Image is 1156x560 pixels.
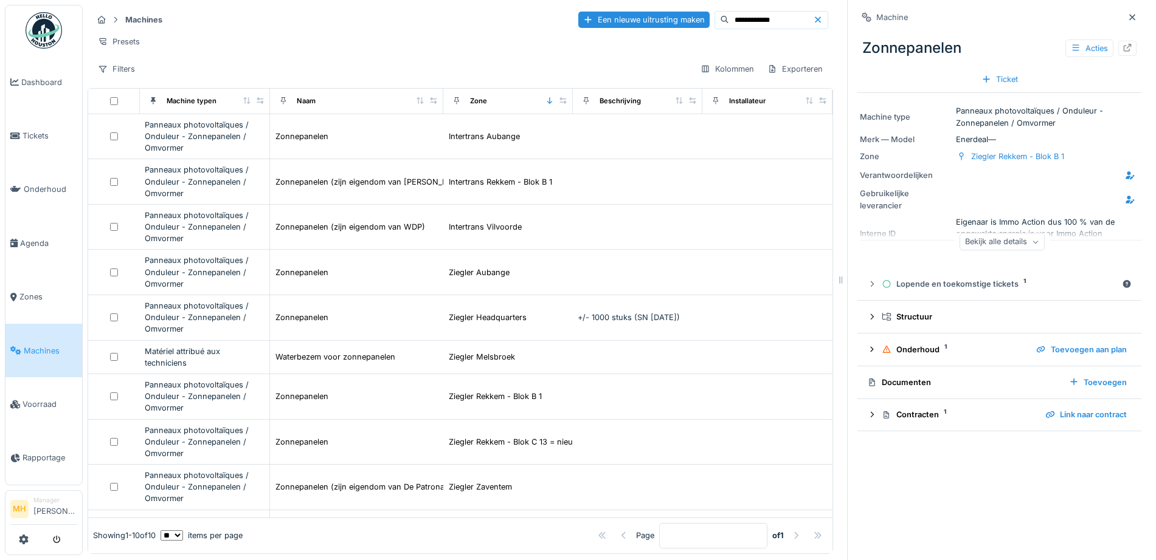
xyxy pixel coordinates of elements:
[857,32,1141,64] div: Zonnepanelen
[882,344,1026,355] div: Onderhoud
[449,436,667,448] div: Ziegler Rekkem - Blok C 13 = nieuwbouw [PERSON_NAME]
[860,151,951,162] div: Zone
[449,351,515,363] div: Ziegler Melsbroek
[275,436,328,448] div: Zonnepanelen
[92,33,145,50] div: Presets
[862,404,1137,426] summary: Contracten1Link naar contract
[5,163,82,216] a: Onderhoud
[19,291,77,302] span: Zones
[275,267,328,278] div: Zonnepanelen
[470,96,487,106] div: Zone
[24,183,77,195] span: Onderhoud
[1031,341,1132,358] div: Toevoegen aan plan
[145,210,264,245] div: Panneaux photovoltaïques / Onduleur - Zonnepanelen / Omvormer
[762,60,828,78] div: Exporteren
[876,12,908,23] div: Machine
[449,481,512,493] div: Ziegler Zaventem
[449,131,520,142] div: Intertrans Aubange
[21,77,77,88] span: Dashboard
[275,312,328,323] div: Zonnepanelen
[862,371,1137,394] summary: DocumentenToevoegen
[5,324,82,377] a: Machines
[449,176,552,188] div: Intertrans Rekkem - Blok B 1
[860,216,1139,251] div: Eigenaar is Immo Action dus 100 % van de opgewekte energie is voor Immo Action ([PERSON_NAME] [DA...
[5,270,82,324] a: Zones
[275,131,328,142] div: Zonnepanelen
[275,221,425,233] div: Zonnepanelen (zijn eigendom van WDP)
[26,12,62,49] img: Badge_color-CXgf-gQk.svg
[275,481,454,493] div: Zonnepanelen (zijn eigendom van De Patronale)
[93,530,156,541] div: Showing 1 - 10 of 10
[145,346,264,369] div: Matériel attribué aux techniciens
[977,71,1023,87] div: Ticket
[882,409,1036,420] div: Contracten
[145,119,264,154] div: Panneaux photovoltaïques / Onduleur - Zonnepanelen / Omvormer
[92,60,140,78] div: Filters
[297,96,316,106] div: Naam
[5,55,82,109] a: Dashboard
[145,425,264,460] div: Panneaux photovoltaïques / Onduleur - Zonnepanelen / Omvormer
[600,96,641,106] div: Beschrijving
[24,345,77,357] span: Machines
[5,216,82,270] a: Agenda
[971,151,1064,162] div: Ziegler Rekkem - Blok B 1
[1064,374,1132,391] div: Toevoegen
[1065,39,1113,57] div: Acties
[275,176,472,188] div: Zonnepanelen (zijn eigendom van [PERSON_NAME])
[960,233,1045,251] div: Bekijk alle details
[120,14,167,26] strong: Machines
[145,470,264,505] div: Panneaux photovoltaïques / Onduleur - Zonnepanelen / Omvormer
[860,134,1139,145] div: Enerdeal —
[10,496,77,525] a: MH Manager[PERSON_NAME]
[1040,406,1132,423] div: Link naar contract
[862,273,1137,295] summary: Lopende en toekomstige tickets1
[449,267,510,278] div: Ziegler Aubange
[772,530,784,541] strong: of 1
[275,391,328,402] div: Zonnepanelen
[578,312,697,323] div: +/- 1000 stuks (SN [DATE])
[860,169,951,181] div: Verantwoordelijken
[860,105,1139,128] div: Panneaux photovoltaïques / Onduleur - Zonnepanelen / Omvormer
[860,188,951,211] div: Gebruikelijke leverancier
[695,60,760,78] div: Kolommen
[22,130,77,142] span: Tickets
[5,431,82,485] a: Rapportage
[449,391,542,402] div: Ziegler Rekkem - Blok B 1
[145,164,264,199] div: Panneaux photovoltaïques / Onduleur - Zonnepanelen / Omvormer
[22,398,77,410] span: Voorraad
[882,311,1127,323] div: Structuur
[862,338,1137,361] summary: Onderhoud1Toevoegen aan plan
[867,377,1059,388] div: Documenten
[33,496,77,505] div: Manager
[145,254,264,290] div: Panneaux photovoltaïques / Onduleur - Zonnepanelen / Omvormer
[449,312,527,323] div: Ziegler Headquarters
[10,500,29,518] li: MH
[20,237,77,249] span: Agenda
[275,351,395,363] div: Waterbezem voor zonnepanelen
[578,12,710,28] div: Een nieuwe uitrusting maken
[22,452,77,463] span: Rapportage
[860,134,951,145] div: Merk — Model
[145,300,264,335] div: Panneaux photovoltaïques / Onduleur - Zonnepanelen / Omvormer
[449,221,522,233] div: Intertrans Vilvoorde
[882,278,1117,290] div: Lopende en toekomstige tickets
[5,109,82,162] a: Tickets
[5,377,82,431] a: Voorraad
[636,530,654,541] div: Page
[33,496,77,522] li: [PERSON_NAME]
[860,111,951,123] div: Machine type
[862,306,1137,328] summary: Structuur
[145,379,264,414] div: Panneaux photovoltaïques / Onduleur - Zonnepanelen / Omvormer
[161,530,243,541] div: items per page
[729,96,766,106] div: Installateur
[167,96,216,106] div: Machine typen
